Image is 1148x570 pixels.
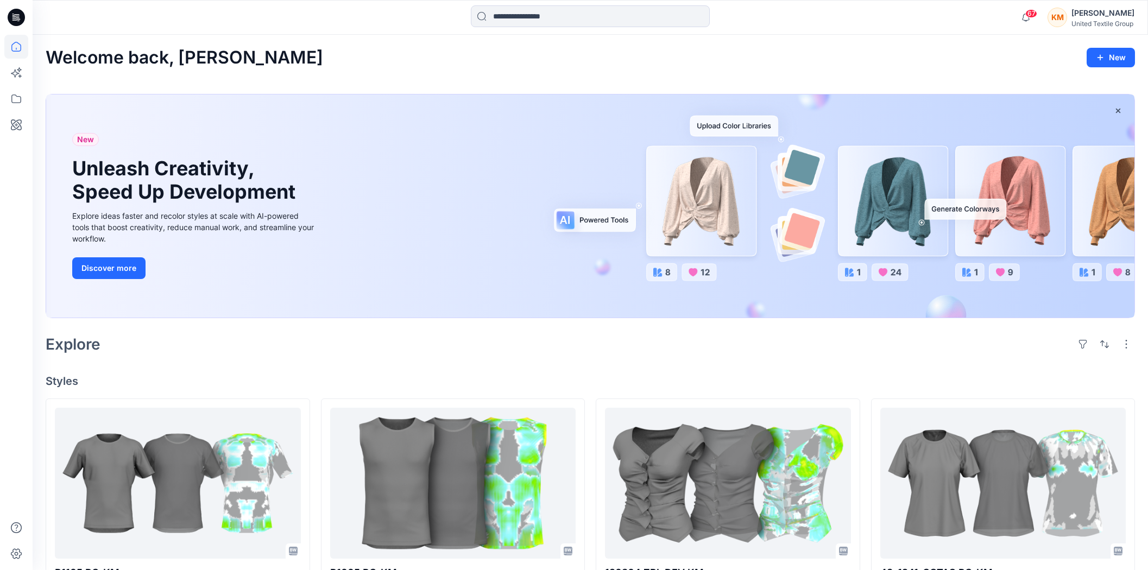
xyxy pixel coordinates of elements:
div: KM [1048,8,1067,27]
div: [PERSON_NAME] [1071,7,1134,20]
a: R1005 RG-KM [330,408,576,559]
a: Discover more [72,257,317,279]
a: 49-1241-GOTAS RG-KM [880,408,1126,559]
button: Discover more [72,257,146,279]
button: New [1087,48,1135,67]
h4: Styles [46,375,1135,388]
div: Explore ideas faster and recolor styles at scale with AI-powered tools that boost creativity, red... [72,210,317,244]
h2: Explore [46,335,100,353]
h1: Unleash Creativity, Speed Up Development [72,157,300,204]
span: 67 [1025,9,1037,18]
h2: Welcome back, [PERSON_NAME] [46,48,323,68]
a: R1105 RG-KM [55,408,301,559]
span: New [77,133,94,146]
div: United Textile Group [1071,20,1134,28]
a: 120364 ZPL DEV KM [605,408,851,559]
